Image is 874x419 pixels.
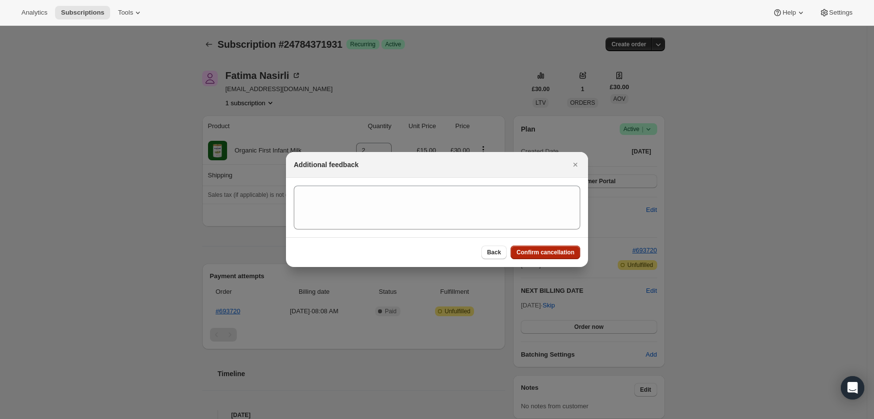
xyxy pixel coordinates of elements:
button: Confirm cancellation [511,246,580,259]
div: Open Intercom Messenger [841,376,864,400]
button: Close [569,158,582,171]
button: Analytics [16,6,53,19]
span: Back [487,248,501,256]
span: Tools [118,9,133,17]
span: Subscriptions [61,9,104,17]
span: Analytics [21,9,47,17]
span: Confirm cancellation [516,248,574,256]
h2: Additional feedback [294,160,359,170]
button: Tools [112,6,149,19]
button: Back [481,246,507,259]
span: Help [782,9,796,17]
button: Subscriptions [55,6,110,19]
span: Settings [829,9,853,17]
button: Settings [814,6,858,19]
button: Help [767,6,811,19]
